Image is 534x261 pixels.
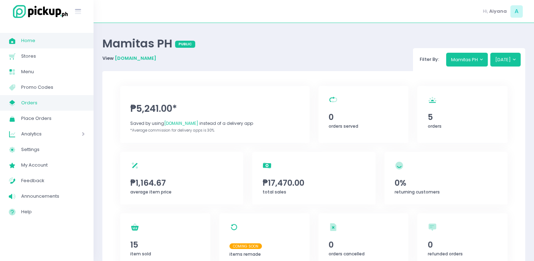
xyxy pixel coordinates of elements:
[395,189,440,195] span: returning customers
[130,102,299,116] span: ₱5,241.00*
[21,145,85,154] span: Settings
[130,128,214,133] span: *Average commission for delivery apps is 30%
[130,177,233,189] span: ₱1,164.67
[428,111,497,123] span: 5
[446,53,488,66] button: Mamitas PH
[428,251,463,257] span: refunded orders
[115,55,156,62] a: [DOMAIN_NAME]
[102,35,175,51] span: Mamitas PH
[175,41,195,48] span: public
[130,239,200,251] span: 15
[130,251,151,257] span: item sold
[102,55,195,62] p: View
[263,177,365,189] span: ₱17,470.00
[428,123,442,129] span: orders
[130,189,172,195] span: average item price
[21,176,85,185] span: Feedback
[21,207,85,216] span: Help
[21,36,85,45] span: Home
[164,120,198,126] span: [DOMAIN_NAME]
[418,56,442,63] span: Filter By:
[21,129,62,139] span: Analytics
[417,86,508,143] a: 5orders
[21,67,85,76] span: Menu
[329,251,365,257] span: orders cancelled
[21,192,85,201] span: Announcements
[21,114,85,123] span: Place Orders
[9,4,69,19] img: logo
[489,8,507,15] span: Aiyana
[252,152,375,205] a: ₱17,470.00total sales
[21,52,85,61] span: Stores
[329,111,398,123] span: 0
[21,161,85,170] span: My Account
[229,243,262,249] span: Coming Soon
[21,98,85,108] span: Orders
[263,189,286,195] span: total sales
[329,123,358,129] span: orders served
[229,251,261,257] span: items remade
[130,120,299,127] div: Saved by using instead of a delivery app
[21,83,85,92] span: Promo Codes
[120,152,243,205] a: ₱1,164.67average item price
[318,86,409,143] a: 0orders served
[483,8,488,15] span: Hi,
[428,239,497,251] span: 0
[395,177,497,189] span: 0%
[510,5,523,18] span: A
[490,53,521,66] button: [DATE]
[329,239,398,251] span: 0
[384,152,508,205] a: 0%returning customers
